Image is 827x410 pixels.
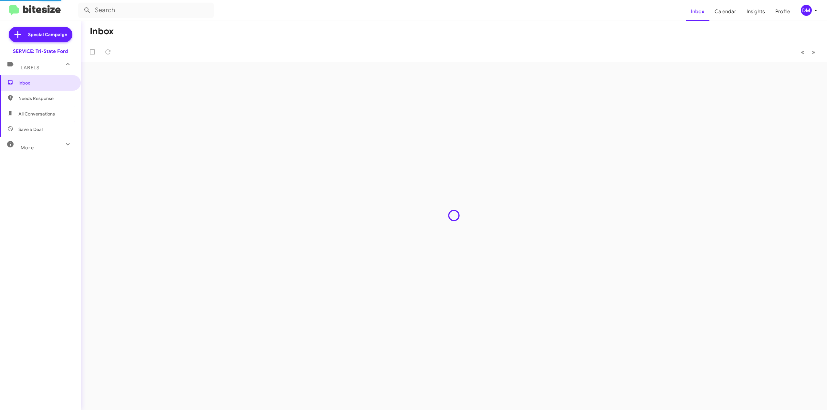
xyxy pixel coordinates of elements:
nav: Page navigation example [797,45,819,59]
span: Special Campaign [28,31,67,38]
span: Save a Deal [18,126,43,133]
button: Next [808,45,819,59]
div: SERVICE: Tri-State Ford [13,48,68,55]
a: Profile [770,2,795,21]
button: Previous [797,45,808,59]
span: Inbox [18,80,73,86]
a: Insights [741,2,770,21]
input: Search [78,3,214,18]
span: « [801,48,804,56]
span: All Conversations [18,111,55,117]
button: DM [795,5,820,16]
a: Calendar [709,2,741,21]
div: DM [801,5,812,16]
a: Special Campaign [9,27,72,42]
span: Labels [21,65,39,71]
a: Inbox [686,2,709,21]
span: » [812,48,815,56]
span: More [21,145,34,151]
h1: Inbox [90,26,114,36]
span: Needs Response [18,95,73,102]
